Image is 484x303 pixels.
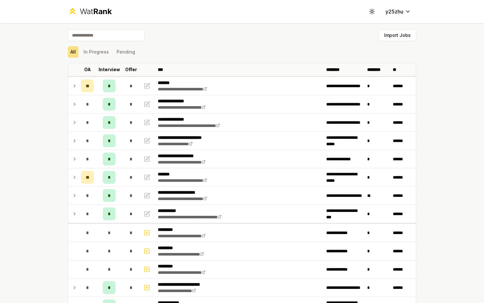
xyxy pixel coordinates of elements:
button: Pending [114,46,138,58]
p: Offer [125,66,137,73]
button: y25zhu [380,6,416,17]
p: OA [84,66,91,73]
button: All [68,46,78,58]
a: WatRank [68,6,112,17]
span: y25zhu [385,8,403,15]
div: Wat [80,6,112,17]
p: Interview [99,66,120,73]
button: Import Jobs [379,29,416,41]
span: Rank [93,7,112,16]
button: In Progress [81,46,111,58]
